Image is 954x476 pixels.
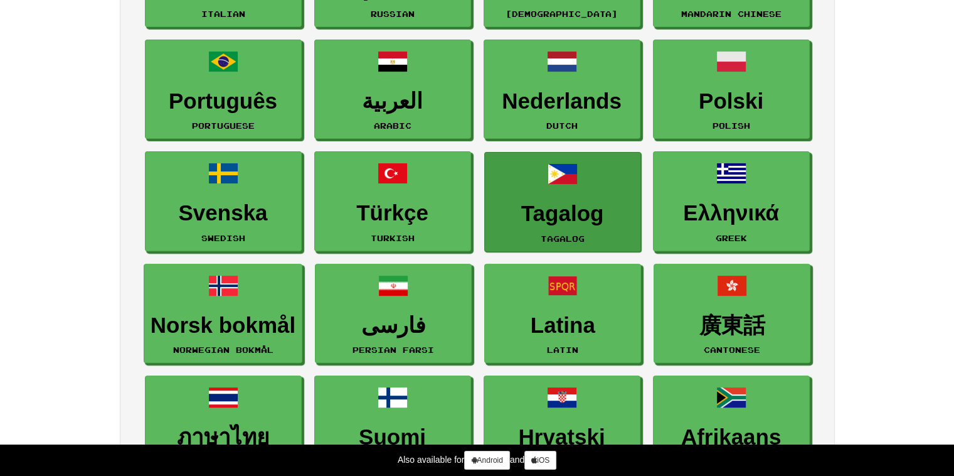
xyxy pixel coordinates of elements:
[653,151,810,251] a: ΕλληνικάGreek
[490,425,633,450] h3: Hrvatski
[490,89,633,114] h3: Nederlands
[145,40,302,139] a: PortuguêsPortuguese
[713,121,750,130] small: Polish
[321,201,464,225] h3: Türkçe
[660,201,803,225] h3: Ελληνικά
[152,425,295,450] h3: ภาษาไทย
[660,425,803,450] h3: Afrikaans
[716,234,747,242] small: Greek
[314,376,471,475] a: SuomiFinnish
[314,40,471,139] a: العربيةArabic
[322,313,465,338] h3: فارسی
[201,234,245,242] small: Swedish
[152,89,295,114] h3: Português
[315,264,472,364] a: فارسیPersian Farsi
[201,9,245,18] small: Italian
[484,40,640,139] a: NederlandsDutch
[484,264,641,364] a: LatinaLatin
[321,425,464,450] h3: Suomi
[491,202,634,226] h3: Tagalog
[704,345,760,354] small: Cantonese
[145,376,302,475] a: ภาษาไทยThai
[152,201,295,225] h3: Svenska
[314,151,471,251] a: TürkçeTurkish
[464,451,509,470] a: Android
[653,376,810,475] a: AfrikaansAfrikaans
[374,121,411,130] small: Arabic
[484,152,641,252] a: TagalogTagalog
[321,89,464,114] h3: العربية
[491,313,634,338] h3: Latina
[681,9,782,18] small: Mandarin Chinese
[144,264,302,364] a: Norsk bokmålNorwegian Bokmål
[192,121,255,130] small: Portuguese
[151,313,295,338] h3: Norsk bokmål
[653,40,810,139] a: PolskiPolish
[654,264,810,364] a: 廣東話Cantonese
[524,451,556,470] a: iOS
[506,9,618,18] small: [DEMOGRAPHIC_DATA]
[484,376,640,475] a: HrvatskiCroatian
[660,89,803,114] h3: Polski
[547,345,578,354] small: Latin
[546,121,578,130] small: Dutch
[541,234,585,243] small: Tagalog
[173,345,273,354] small: Norwegian Bokmål
[371,234,415,242] small: Turkish
[660,313,803,338] h3: 廣東話
[145,151,302,251] a: SvenskaSwedish
[352,345,434,354] small: Persian Farsi
[371,9,415,18] small: Russian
